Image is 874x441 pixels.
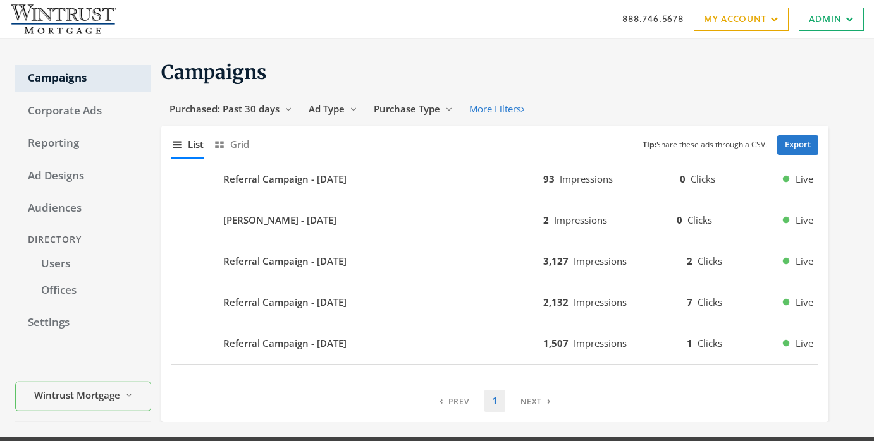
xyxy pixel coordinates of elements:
[796,213,813,227] span: Live
[15,98,151,124] a: Corporate Ads
[171,287,818,318] button: Referral Campaign - [DATE]2,132Impressions7ClicksLive
[796,336,813,351] span: Live
[694,8,789,31] a: My Account
[643,139,656,150] b: Tip:
[15,228,151,251] div: Directory
[560,172,613,185] span: Impressions
[10,3,116,35] img: Adwerx
[687,296,692,308] b: 7
[698,296,722,308] span: Clicks
[543,214,549,226] b: 2
[15,382,151,411] button: Wintrust Mortgage
[643,139,767,151] small: Share these ads through a CSV.
[543,296,569,308] b: 2,132
[574,296,627,308] span: Impressions
[691,172,715,185] span: Clicks
[698,255,722,267] span: Clicks
[15,65,151,92] a: Campaigns
[677,214,682,226] b: 0
[223,254,347,269] b: Referral Campaign - [DATE]
[15,195,151,222] a: Audiences
[28,277,151,304] a: Offices
[461,97,532,121] button: More Filters
[230,137,249,152] span: Grid
[161,97,300,121] button: Purchased: Past 30 days
[543,172,555,185] b: 93
[796,295,813,310] span: Live
[687,337,692,349] b: 1
[300,97,366,121] button: Ad Type
[309,102,345,115] span: Ad Type
[171,246,818,277] button: Referral Campaign - [DATE]3,127Impressions2ClicksLive
[680,172,686,185] b: 0
[698,337,722,349] span: Clicks
[15,130,151,157] a: Reporting
[223,213,336,227] b: [PERSON_NAME] - [DATE]
[796,172,813,186] span: Live
[622,12,684,25] a: 888.746.5678
[15,310,151,336] a: Settings
[223,172,347,186] b: Referral Campaign - [DATE]
[171,131,204,158] button: List
[188,137,204,152] span: List
[554,214,607,226] span: Impressions
[169,102,280,115] span: Purchased: Past 30 days
[543,255,569,267] b: 3,127
[374,102,440,115] span: Purchase Type
[223,336,347,351] b: Referral Campaign - [DATE]
[799,8,864,31] a: Admin
[161,60,267,84] span: Campaigns
[543,337,569,349] b: 1,507
[687,255,692,267] b: 2
[574,255,627,267] span: Impressions
[432,390,558,412] nav: pagination
[214,131,249,158] button: Grid
[574,337,627,349] span: Impressions
[223,295,347,310] b: Referral Campaign - [DATE]
[171,329,818,359] button: Referral Campaign - [DATE]1,507Impressions1ClicksLive
[28,251,151,277] a: Users
[484,390,505,412] a: 1
[687,214,712,226] span: Clicks
[777,135,818,155] a: Export
[34,388,120,402] span: Wintrust Mortgage
[796,254,813,269] span: Live
[15,163,151,190] a: Ad Designs
[171,205,818,236] button: [PERSON_NAME] - [DATE]2Impressions0ClicksLive
[366,97,461,121] button: Purchase Type
[171,164,818,195] button: Referral Campaign - [DATE]93Impressions0ClicksLive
